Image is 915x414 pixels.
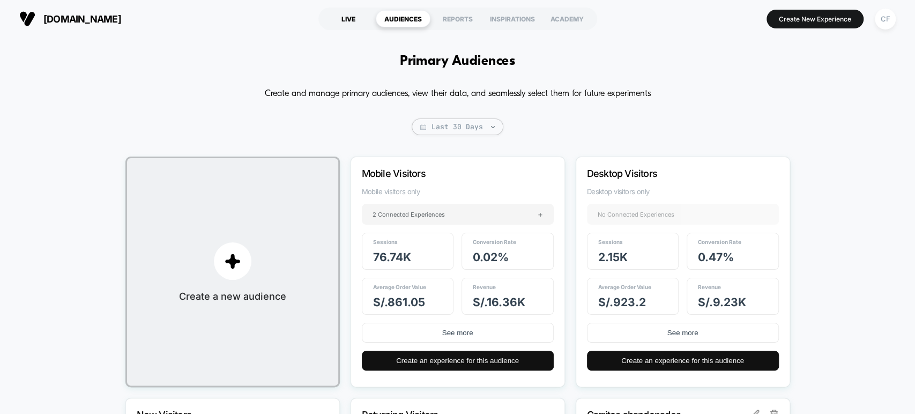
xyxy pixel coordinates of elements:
[473,250,509,264] span: 0.02 %
[420,124,426,130] img: calendar
[698,284,721,290] span: Revenue
[373,295,425,309] span: S/. 861.05
[373,284,426,290] span: Average Order Value
[125,157,340,387] button: plusCreate a new audience
[587,351,779,371] button: Create an experience for this audience
[362,168,525,179] p: Mobile Visitors
[19,11,35,27] img: Visually logo
[430,10,485,27] div: REPORTS
[412,119,503,135] span: Last 30 Days
[872,8,899,30] button: CF
[598,284,651,290] span: Average Order Value
[362,187,554,196] span: Mobile visitors only
[362,351,554,371] button: Create an experience for this audience
[473,239,516,245] span: Conversion Rate
[587,187,779,196] span: Desktop visitors only
[598,250,628,264] span: 2.15k
[362,323,554,343] button: See more
[321,10,376,27] div: LIVE
[43,13,121,25] span: [DOMAIN_NAME]
[473,295,525,309] span: S/. 16.36k
[400,54,515,69] h1: Primary Audiences
[767,10,864,28] button: Create New Experience
[265,85,651,102] p: Create and manage primary audiences, view their data, and seamlessly select them for future exper...
[16,10,124,27] button: [DOMAIN_NAME]
[485,10,540,27] div: INSPIRATIONS
[473,284,496,290] span: Revenue
[373,211,445,218] span: 2 Connected Experiences
[491,126,495,128] img: end
[540,10,594,27] div: ACADEMY
[587,323,779,343] button: See more
[538,209,543,219] span: +
[875,9,896,29] div: CF
[698,250,734,264] span: 0.47 %
[225,253,241,269] img: plus
[698,239,741,245] span: Conversion Rate
[373,239,398,245] span: Sessions
[179,291,286,302] span: Create a new audience
[698,295,746,309] span: S/. 9.23k
[587,168,750,179] p: Desktop Visitors
[373,250,411,264] span: 76.74k
[598,239,623,245] span: Sessions
[598,295,646,309] span: S/. 923.2
[376,10,430,27] div: AUDIENCES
